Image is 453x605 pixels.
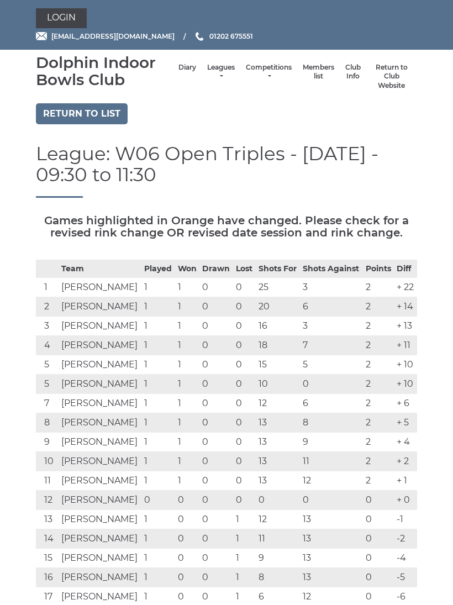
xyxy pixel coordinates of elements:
[233,413,256,433] td: 0
[175,394,200,413] td: 1
[256,452,300,471] td: 13
[363,452,394,471] td: 2
[233,260,256,278] th: Lost
[303,63,334,81] a: Members list
[59,375,141,394] td: [PERSON_NAME]
[363,297,394,317] td: 2
[59,529,141,549] td: [PERSON_NAME]
[256,260,300,278] th: Shots For
[36,32,47,40] img: Email
[199,549,233,568] td: 0
[345,63,361,81] a: Club Info
[141,452,175,471] td: 1
[394,568,417,587] td: -5
[233,471,256,491] td: 0
[199,433,233,452] td: 0
[363,471,394,491] td: 2
[36,103,128,124] a: Return to list
[36,355,59,375] td: 5
[36,297,59,317] td: 2
[175,375,200,394] td: 1
[233,317,256,336] td: 0
[175,549,200,568] td: 0
[141,549,175,568] td: 1
[141,375,175,394] td: 1
[233,278,256,297] td: 0
[394,394,417,413] td: + 6
[233,336,256,355] td: 0
[233,375,256,394] td: 0
[300,529,363,549] td: 13
[36,471,59,491] td: 11
[363,529,394,549] td: 0
[256,529,300,549] td: 11
[59,355,141,375] td: [PERSON_NAME]
[300,510,363,529] td: 13
[372,63,412,91] a: Return to Club Website
[363,260,394,278] th: Points
[175,278,200,297] td: 1
[199,278,233,297] td: 0
[59,413,141,433] td: [PERSON_NAME]
[394,491,417,510] td: + 0
[199,394,233,413] td: 0
[363,317,394,336] td: 2
[199,336,233,355] td: 0
[199,355,233,375] td: 0
[300,413,363,433] td: 8
[175,336,200,355] td: 1
[256,317,300,336] td: 16
[175,529,200,549] td: 0
[256,297,300,317] td: 20
[199,452,233,471] td: 0
[36,336,59,355] td: 4
[175,452,200,471] td: 1
[175,471,200,491] td: 1
[141,278,175,297] td: 1
[300,375,363,394] td: 0
[59,433,141,452] td: [PERSON_NAME]
[36,491,59,510] td: 12
[199,510,233,529] td: 0
[233,355,256,375] td: 0
[36,317,59,336] td: 3
[175,568,200,587] td: 0
[233,394,256,413] td: 0
[175,413,200,433] td: 1
[36,8,87,28] a: Login
[233,568,256,587] td: 1
[141,510,175,529] td: 1
[59,452,141,471] td: [PERSON_NAME]
[256,491,300,510] td: 0
[300,394,363,413] td: 6
[36,452,59,471] td: 10
[363,413,394,433] td: 2
[233,491,256,510] td: 0
[300,317,363,336] td: 3
[256,471,300,491] td: 13
[141,260,175,278] th: Played
[51,32,175,40] span: [EMAIL_ADDRESS][DOMAIN_NAME]
[59,336,141,355] td: [PERSON_NAME]
[363,510,394,529] td: 0
[175,510,200,529] td: 0
[394,413,417,433] td: + 5
[394,317,417,336] td: + 13
[394,375,417,394] td: + 10
[36,214,417,239] h5: Games highlighted in Orange have changed. Please check for a revised rink change OR revised date ...
[59,278,141,297] td: [PERSON_NAME]
[141,317,175,336] td: 1
[363,549,394,568] td: 0
[59,297,141,317] td: [PERSON_NAME]
[141,355,175,375] td: 1
[194,31,253,41] a: Phone us 01202 675551
[363,355,394,375] td: 2
[59,471,141,491] td: [PERSON_NAME]
[175,297,200,317] td: 1
[59,491,141,510] td: [PERSON_NAME]
[36,394,59,413] td: 7
[141,413,175,433] td: 1
[36,278,59,297] td: 1
[141,529,175,549] td: 1
[363,336,394,355] td: 2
